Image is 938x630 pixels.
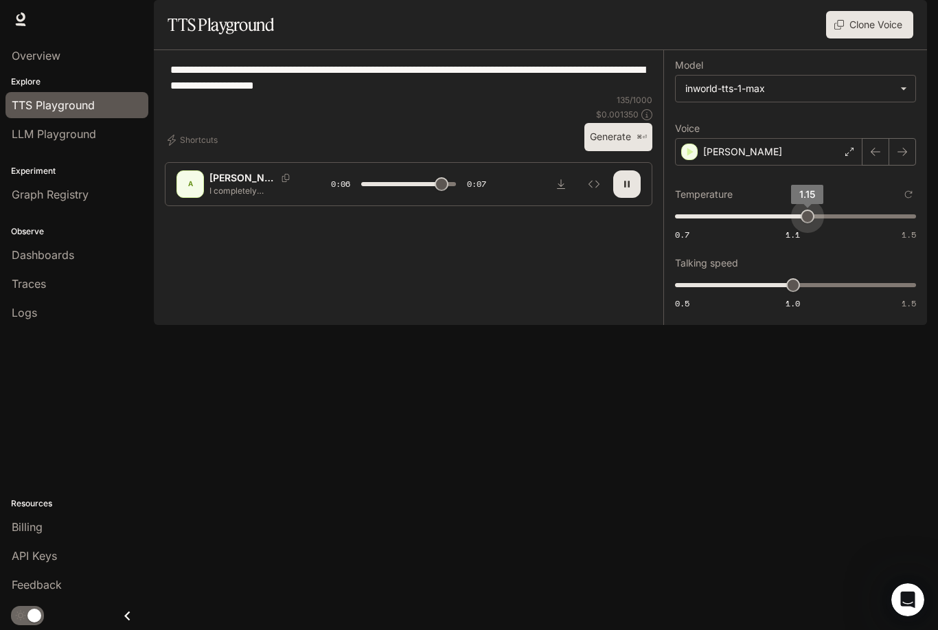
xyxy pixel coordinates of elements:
[703,145,782,159] p: [PERSON_NAME]
[617,94,652,106] p: 135 / 1000
[675,229,689,240] span: 0.7
[165,129,223,151] button: Shortcuts
[547,170,575,198] button: Download audio
[675,124,700,133] p: Voice
[675,60,703,70] p: Model
[467,177,486,191] span: 0:07
[676,76,915,102] div: inworld-tts-1-max
[209,185,298,196] p: I completely understand your frustration with this situation. Let me look into your account detai...
[902,229,916,240] span: 1.5
[786,229,800,240] span: 1.1
[891,583,924,616] iframe: Intercom live chat
[901,187,916,202] button: Reset to default
[902,297,916,309] span: 1.5
[675,190,733,199] p: Temperature
[675,258,738,268] p: Talking speed
[584,123,652,151] button: Generate⌘⏎
[209,171,276,185] p: [PERSON_NAME]
[179,173,201,195] div: A
[786,297,800,309] span: 1.0
[276,174,295,182] button: Copy Voice ID
[637,133,647,142] p: ⌘⏎
[685,82,893,95] div: inworld-tts-1-max
[826,11,913,38] button: Clone Voice
[596,109,639,120] p: $ 0.001350
[168,11,274,38] h1: TTS Playground
[675,297,689,309] span: 0.5
[799,188,815,200] span: 1.15
[580,170,608,198] button: Inspect
[331,177,350,191] span: 0:06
